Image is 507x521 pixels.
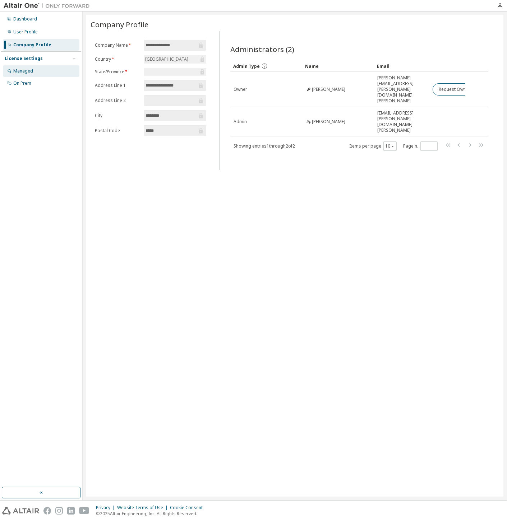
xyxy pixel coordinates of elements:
[312,87,345,92] span: [PERSON_NAME]
[67,507,75,515] img: linkedin.svg
[13,68,33,74] div: Managed
[377,110,426,133] span: [EMAIL_ADDRESS][PERSON_NAME][DOMAIN_NAME][PERSON_NAME]
[234,87,247,92] span: Owner
[305,60,371,72] div: Name
[91,19,148,29] span: Company Profile
[2,507,39,515] img: altair_logo.svg
[13,16,37,22] div: Dashboard
[13,42,51,48] div: Company Profile
[234,119,247,125] span: Admin
[95,83,139,88] label: Address Line 1
[349,141,397,151] span: Items per page
[13,29,38,35] div: User Profile
[95,56,139,62] label: Country
[233,63,260,69] span: Admin Type
[13,80,31,86] div: On Prem
[5,56,43,61] div: License Settings
[144,55,206,64] div: [GEOGRAPHIC_DATA]
[377,75,426,104] span: [PERSON_NAME][EMAIL_ADDRESS][PERSON_NAME][DOMAIN_NAME][PERSON_NAME]
[117,505,170,511] div: Website Terms of Use
[96,511,207,517] p: © 2025 Altair Engineering, Inc. All Rights Reserved.
[95,69,139,75] label: State/Province
[234,143,295,149] span: Showing entries 1 through 2 of 2
[312,119,345,125] span: [PERSON_NAME]
[170,505,207,511] div: Cookie Consent
[230,44,294,54] span: Administrators (2)
[144,55,189,63] div: [GEOGRAPHIC_DATA]
[95,98,139,103] label: Address Line 2
[43,507,51,515] img: facebook.svg
[96,505,117,511] div: Privacy
[403,141,438,151] span: Page n.
[4,2,93,9] img: Altair One
[385,143,395,149] button: 10
[79,507,89,515] img: youtube.svg
[377,60,427,72] div: Email
[95,113,139,118] label: City
[95,128,139,134] label: Postal Code
[95,42,139,48] label: Company Name
[55,507,63,515] img: instagram.svg
[433,83,493,96] button: Request Owner Change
